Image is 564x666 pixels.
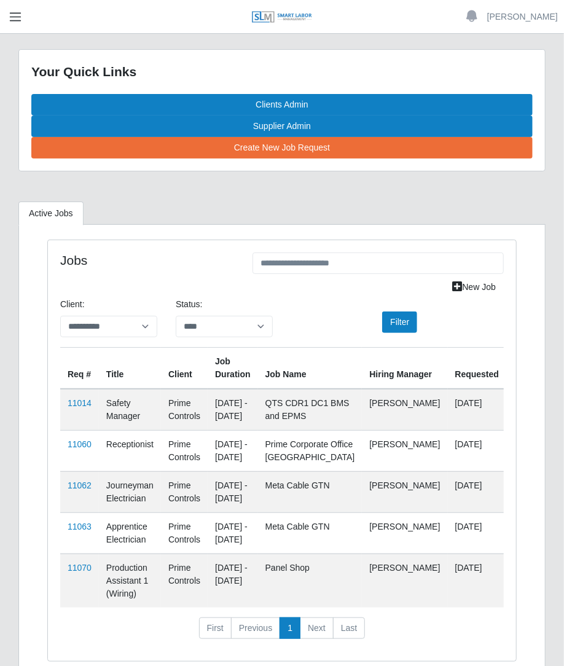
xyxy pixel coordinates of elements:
th: Hiring Manager [362,347,447,389]
a: Create New Job Request [31,137,533,159]
td: QTS CDR1 DC1 BMS and EPMS [258,389,362,431]
th: Requested [448,347,507,389]
a: Active Jobs [18,202,84,225]
td: [DATE] [448,389,507,431]
label: Status: [176,298,203,311]
a: [PERSON_NAME] [487,10,558,23]
td: Apprentice Electrician [99,512,161,554]
td: Prime Corporate Office [GEOGRAPHIC_DATA] [258,430,362,471]
td: Prime Controls [161,512,208,554]
td: Prime Controls [161,430,208,471]
td: [PERSON_NAME] [362,471,447,512]
td: [DATE] [448,430,507,471]
a: Clients Admin [31,94,533,116]
th: Job Duration [208,347,258,389]
td: Safety Manager [99,389,161,431]
a: 11014 [68,398,92,408]
th: Job Name [258,347,362,389]
td: [DATE] - [DATE] [208,430,258,471]
td: [DATE] - [DATE] [208,512,258,554]
td: Meta Cable GTN [258,512,362,554]
td: Panel Shop [258,554,362,608]
img: SLM Logo [251,10,313,24]
label: Client: [60,298,85,311]
td: [DATE] [448,471,507,512]
td: [DATE] - [DATE] [208,389,258,431]
td: [PERSON_NAME] [362,430,447,471]
button: Filter [382,311,417,333]
a: Supplier Admin [31,116,533,137]
td: Prime Controls [161,554,208,608]
td: [PERSON_NAME] [362,512,447,554]
a: 11060 [68,439,92,449]
td: Journeyman Electrician [99,471,161,512]
nav: pagination [60,617,504,649]
a: 1 [280,617,300,640]
td: [PERSON_NAME] [362,389,447,431]
a: 11070 [68,563,92,573]
td: [DATE] - [DATE] [208,554,258,608]
td: Meta Cable GTN [258,471,362,512]
th: Client [161,347,208,389]
td: [DATE] [448,512,507,554]
td: Production Assistant 1 (Wiring) [99,554,161,608]
div: Your Quick Links [31,62,533,82]
a: New Job [445,276,504,298]
td: [PERSON_NAME] [362,554,447,608]
td: Prime Controls [161,471,208,512]
a: 11063 [68,522,92,531]
a: 11062 [68,480,92,490]
h4: Jobs [60,253,234,268]
td: Prime Controls [161,389,208,431]
td: [DATE] - [DATE] [208,471,258,512]
td: Receptionist [99,430,161,471]
td: [DATE] [448,554,507,608]
th: Title [99,347,161,389]
th: Req # [60,347,99,389]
